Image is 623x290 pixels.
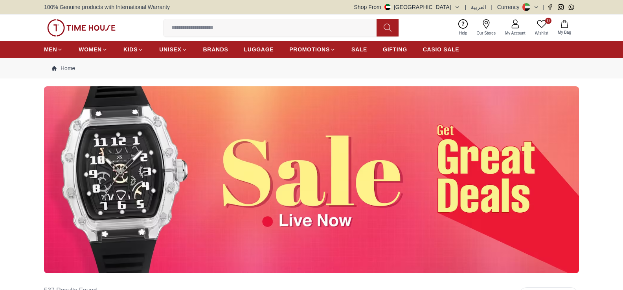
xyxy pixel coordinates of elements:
button: العربية [471,3,486,11]
span: Our Stores [474,30,499,36]
a: 0Wishlist [530,18,553,38]
span: KIDS [123,46,138,53]
a: UNISEX [159,42,187,57]
span: UNISEX [159,46,181,53]
img: United Arab Emirates [384,4,391,10]
img: ... [47,19,116,36]
span: Help [456,30,470,36]
button: Shop From[GEOGRAPHIC_DATA] [354,3,460,11]
div: Currency [497,3,523,11]
a: CASIO SALE [423,42,459,57]
a: Facebook [547,4,553,10]
span: | [542,3,544,11]
img: ... [44,86,579,273]
a: KIDS [123,42,143,57]
span: | [491,3,493,11]
span: MEN [44,46,57,53]
a: PROMOTIONS [289,42,336,57]
a: WOMEN [79,42,108,57]
a: LUGGAGE [244,42,274,57]
a: MEN [44,42,63,57]
a: Home [52,64,75,72]
span: GIFTING [383,46,407,53]
span: My Bag [555,29,574,35]
button: My Bag [553,18,576,37]
span: WOMEN [79,46,102,53]
a: Whatsapp [568,4,574,10]
a: Our Stores [472,18,500,38]
a: BRANDS [203,42,228,57]
a: Help [454,18,472,38]
span: 100% Genuine products with International Warranty [44,3,170,11]
a: SALE [351,42,367,57]
nav: Breadcrumb [44,58,579,78]
span: | [465,3,467,11]
span: LUGGAGE [244,46,274,53]
span: SALE [351,46,367,53]
span: 0 [545,18,551,24]
span: My Account [502,30,529,36]
span: BRANDS [203,46,228,53]
span: CASIO SALE [423,46,459,53]
span: PROMOTIONS [289,46,330,53]
a: GIFTING [383,42,407,57]
a: Instagram [558,4,564,10]
span: Wishlist [532,30,551,36]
